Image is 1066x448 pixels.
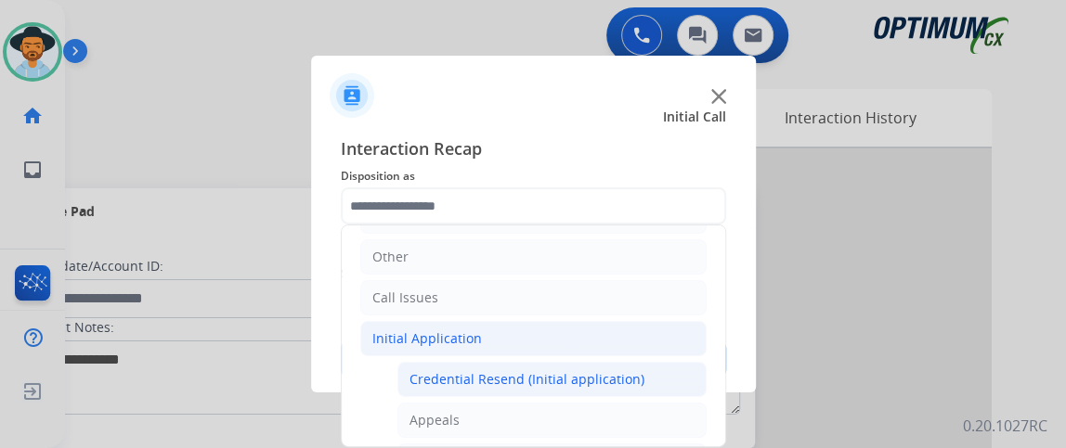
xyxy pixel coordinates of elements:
[372,288,438,307] div: Call Issues
[663,108,726,126] span: Initial Call
[409,411,460,429] div: Appeals
[409,370,644,389] div: Credential Resend (Initial application)
[341,135,726,165] span: Interaction Recap
[372,248,409,266] div: Other
[372,329,482,348] div: Initial Application
[330,73,374,118] img: contactIcon
[341,165,726,187] span: Disposition as
[963,415,1047,437] p: 0.20.1027RC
